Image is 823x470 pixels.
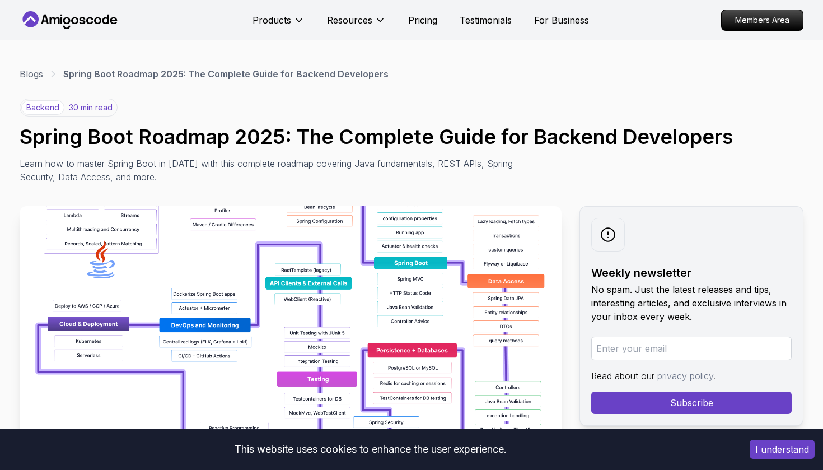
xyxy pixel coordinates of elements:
p: Learn how to master Spring Boot in [DATE] with this complete roadmap covering Java fundamentals, ... [20,157,521,184]
a: For Business [534,13,589,27]
a: Pricing [408,13,437,27]
p: Resources [327,13,372,27]
button: Subscribe [591,392,792,414]
a: Blogs [20,67,43,81]
button: Resources [327,13,386,36]
p: Spring Boot Roadmap 2025: The Complete Guide for Backend Developers [63,67,389,81]
p: Members Area [722,10,803,30]
button: Products [252,13,305,36]
p: backend [21,100,64,115]
p: No spam. Just the latest releases and tips, interesting articles, and exclusive interviews in you... [591,283,792,323]
p: Read about our . [591,369,792,383]
button: Accept cookies [750,440,815,459]
p: 30 min read [69,102,113,113]
h2: Weekly newsletter [591,265,792,281]
a: Testimonials [460,13,512,27]
div: This website uses cookies to enhance the user experience. [8,437,733,462]
a: privacy policy [657,370,713,381]
h1: Spring Boot Roadmap 2025: The Complete Guide for Backend Developers [20,125,803,148]
img: Spring Boot Roadmap 2025: The Complete Guide for Backend Developers thumbnail [20,206,562,458]
input: Enter your email [591,337,792,360]
p: Products [252,13,291,27]
a: Members Area [721,10,803,31]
